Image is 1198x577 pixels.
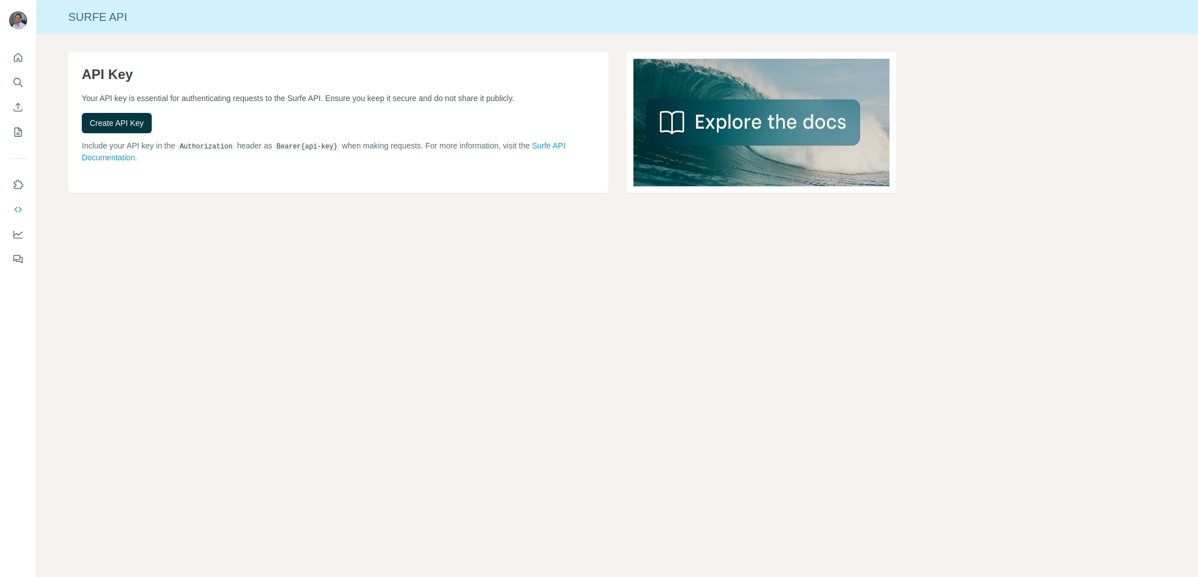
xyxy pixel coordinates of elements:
[82,113,152,133] button: Create API Key
[9,72,27,93] button: Search
[9,224,27,244] button: Dashboard
[9,199,27,220] button: Use Surfe API
[9,174,27,195] button: Use Surfe on LinkedIn
[9,47,27,68] button: Quick start
[37,9,1198,25] div: Surfe API
[82,65,595,84] h1: API Key
[9,249,27,269] button: Feedback
[178,143,235,151] code: Authorization
[9,97,27,117] button: Enrich CSV
[9,122,27,142] button: My lists
[90,117,144,129] span: Create API Key
[9,11,27,29] img: Avatar
[82,93,595,104] p: Your API key is essential for authenticating requests to the Surfe API. Ensure you keep it secure...
[274,143,340,151] code: Bearer {api-key}
[82,140,595,163] p: Include your API key in the header as when making requests. For more information, visit the .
